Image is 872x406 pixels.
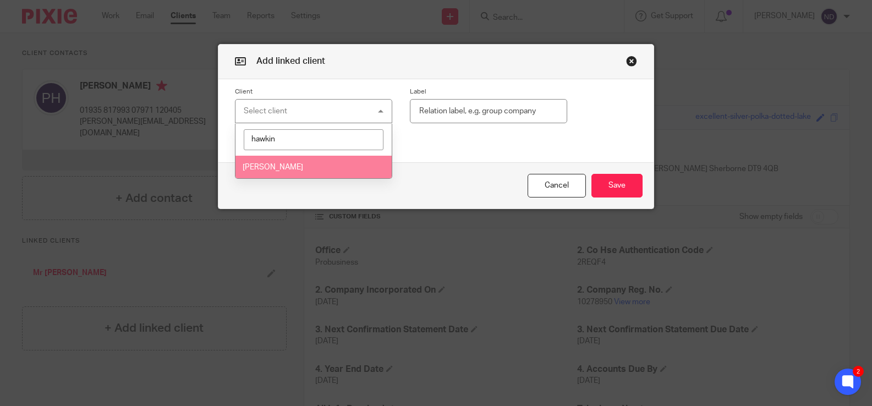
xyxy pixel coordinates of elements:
div: Select client [244,107,287,115]
button: Cancel [528,174,586,197]
span: [PERSON_NAME] [243,163,303,171]
span: Add linked client [256,57,325,65]
label: Label [410,87,567,96]
input: Search options... [244,129,383,150]
label: Client [235,87,392,96]
input: Relation label, e.g. group company [410,99,567,124]
div: 2 [853,366,864,377]
button: Save [591,174,643,197]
